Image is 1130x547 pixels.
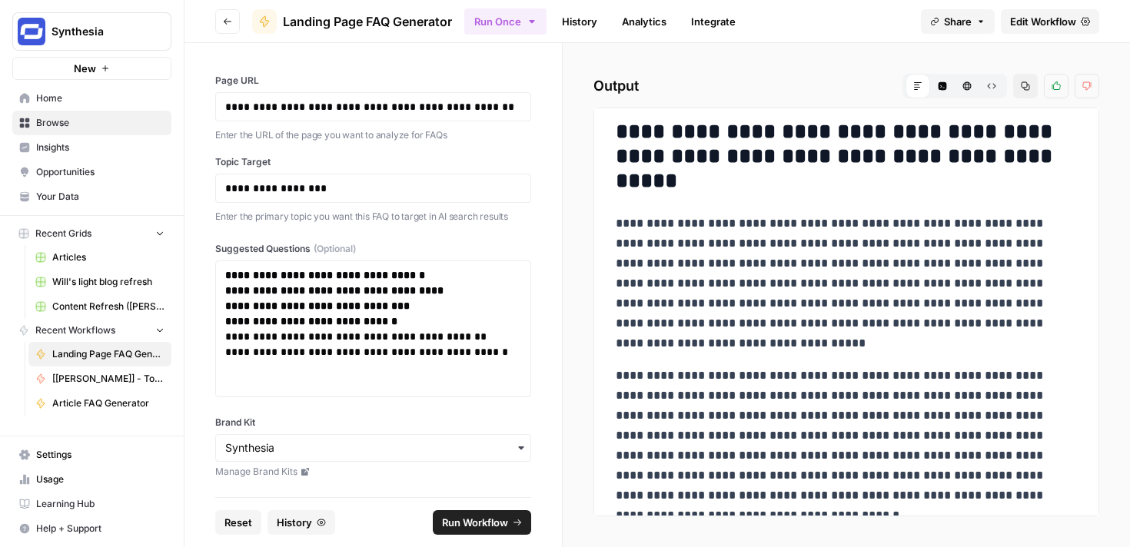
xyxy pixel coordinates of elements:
[52,372,165,386] span: [[PERSON_NAME]] - Tools & Features Pages Refreshe - [MAIN WORKFLOW]
[28,342,171,366] a: Landing Page FAQ Generator
[12,319,171,342] button: Recent Workflows
[215,465,531,479] a: Manage Brand Kits
[215,416,531,429] label: Brand Kit
[215,128,531,143] p: Enter the URL of the page you want to analyze for FAQs
[553,9,607,34] a: History
[12,222,171,245] button: Recent Grids
[12,492,171,516] a: Learning Hub
[314,242,356,256] span: (Optional)
[442,515,508,530] span: Run Workflow
[18,18,45,45] img: Synthesia Logo
[28,270,171,294] a: Will's light blog refresh
[36,522,165,535] span: Help + Support
[28,294,171,319] a: Content Refresh ([PERSON_NAME])
[464,8,547,35] button: Run Once
[12,443,171,467] a: Settings
[1001,9,1099,34] a: Edit Workflow
[593,74,1099,98] h2: Output
[12,135,171,160] a: Insights
[52,396,165,410] span: Article FAQ Generator
[12,184,171,209] a: Your Data
[12,57,171,80] button: New
[36,116,165,130] span: Browse
[215,510,261,535] button: Reset
[277,515,312,530] span: History
[12,12,171,51] button: Workspace: Synthesia
[224,515,252,530] span: Reset
[12,160,171,184] a: Opportunities
[252,9,452,34] a: Landing Page FAQ Generator
[28,391,171,416] a: Article FAQ Generator
[52,275,165,289] span: Will's light blog refresh
[215,74,531,88] label: Page URL
[12,467,171,492] a: Usage
[613,9,676,34] a: Analytics
[52,24,145,39] span: Synthesia
[215,242,531,256] label: Suggested Questions
[36,91,165,105] span: Home
[268,510,335,535] button: History
[28,366,171,391] a: [[PERSON_NAME]] - Tools & Features Pages Refreshe - [MAIN WORKFLOW]
[74,61,96,76] span: New
[12,111,171,135] a: Browse
[921,9,995,34] button: Share
[35,227,91,240] span: Recent Grids
[36,472,165,486] span: Usage
[36,448,165,462] span: Settings
[215,155,531,169] label: Topic Target
[28,245,171,270] a: Articles
[225,440,521,456] input: Synthesia
[433,510,531,535] button: Run Workflow
[36,141,165,154] span: Insights
[36,165,165,179] span: Opportunities
[52,250,165,264] span: Articles
[52,347,165,361] span: Landing Page FAQ Generator
[215,209,531,224] p: Enter the primary topic you want this FAQ to target in AI search results
[12,86,171,111] a: Home
[36,497,165,511] span: Learning Hub
[682,9,745,34] a: Integrate
[944,14,972,29] span: Share
[12,516,171,541] button: Help + Support
[52,300,165,313] span: Content Refresh ([PERSON_NAME])
[1010,14,1076,29] span: Edit Workflow
[36,190,165,204] span: Your Data
[35,323,115,337] span: Recent Workflows
[283,12,452,31] span: Landing Page FAQ Generator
